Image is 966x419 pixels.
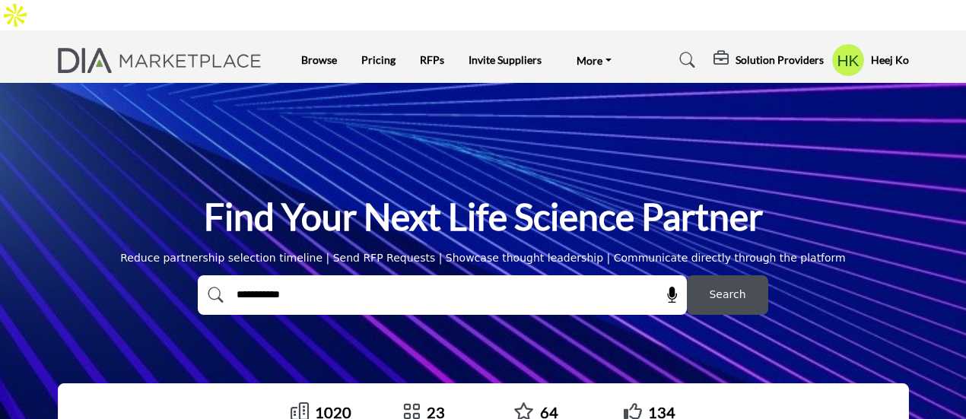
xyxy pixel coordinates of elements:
button: Show hide supplier dropdown [831,43,865,77]
h1: Find Your Next Life Science Partner [204,193,763,240]
a: More [566,49,622,71]
h5: Solution Providers [736,53,824,67]
a: RFPs [420,53,444,66]
a: Browse [301,53,337,66]
button: Search [687,275,768,315]
h5: Heej Ko [871,52,909,68]
a: Pricing [361,53,396,66]
span: Search [709,287,745,303]
a: Invite Suppliers [469,53,542,66]
div: Reduce partnership selection timeline | Send RFP Requests | Showcase thought leadership | Communi... [120,250,846,266]
div: Solution Providers [713,51,824,69]
img: Site Logo [58,48,270,73]
a: Search [665,48,705,72]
